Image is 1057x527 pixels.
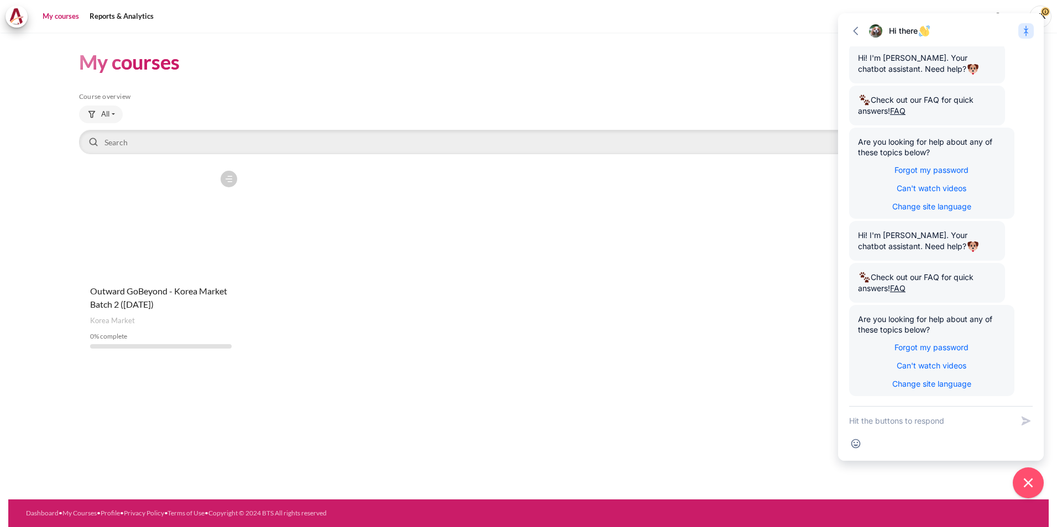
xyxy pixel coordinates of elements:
[90,331,232,341] div: % complete
[79,106,123,123] button: Grouping drop-down menu
[79,49,180,75] h1: My courses
[90,286,227,309] a: Outward GoBeyond - Korea Market Batch 2 ([DATE])
[39,6,83,28] a: My courses
[90,332,94,340] span: 0
[1008,8,1025,25] button: Languages
[124,509,164,517] a: Privacy Policy
[101,509,120,517] a: Profile
[26,509,59,517] a: Dashboard
[62,509,97,517] a: My Courses
[79,130,978,154] input: Search
[79,92,978,101] h5: Course overview
[79,106,978,156] div: Course overview controls
[6,6,33,28] a: Architeck Architeck
[990,8,1006,25] div: Show notification window with no new notifications
[8,33,1049,376] section: Content
[9,8,24,25] img: Architeck
[1029,6,1051,28] span: KK
[86,6,158,28] a: Reports & Analytics
[168,509,205,517] a: Terms of Use
[90,315,135,326] span: Korea Market
[26,508,590,518] div: • • • • •
[208,509,327,517] a: Copyright © 2024 BTS All rights reserved
[1029,6,1051,28] a: User menu
[101,109,109,120] span: All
